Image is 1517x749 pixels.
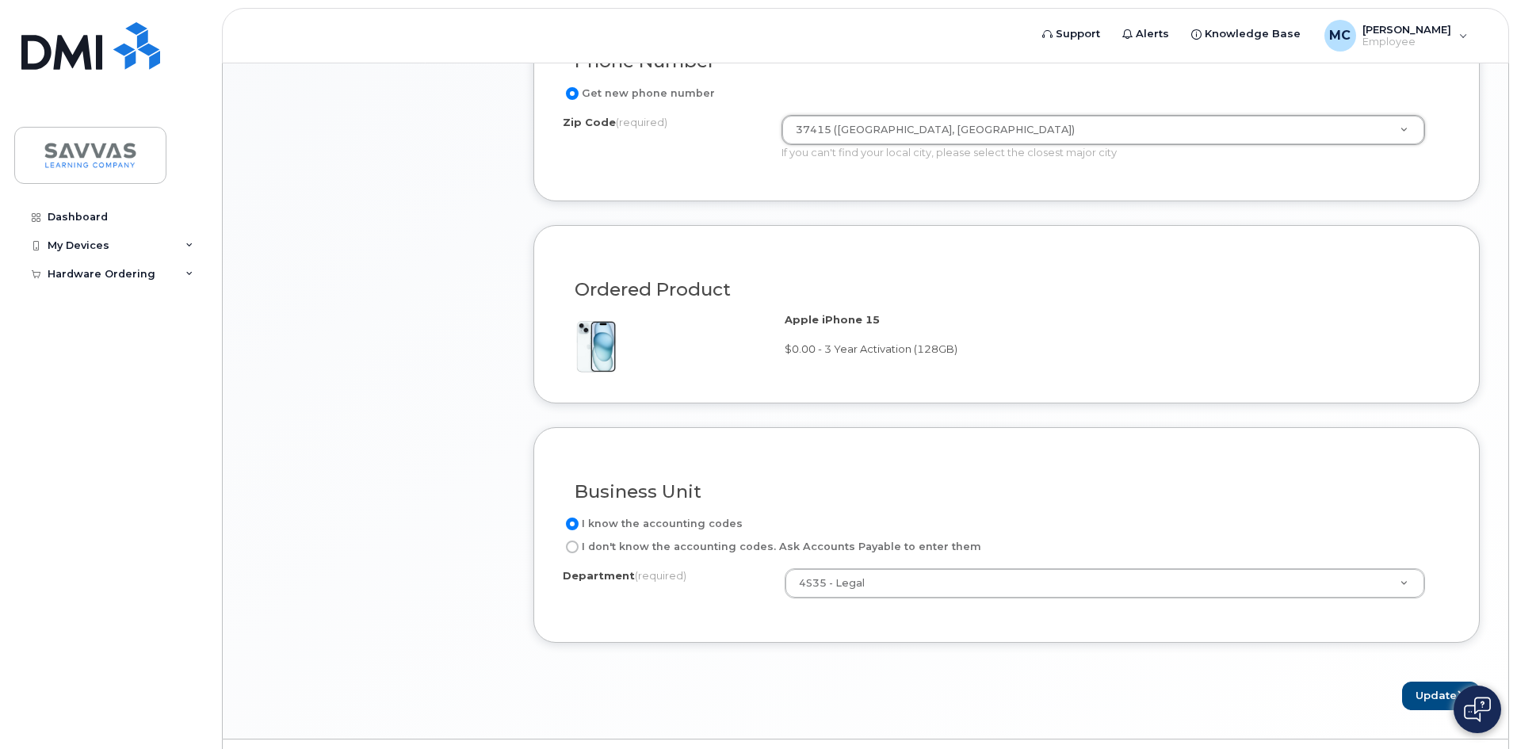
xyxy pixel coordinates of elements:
span: Support [1056,26,1100,42]
a: Knowledge Base [1180,18,1312,50]
img: iPhone_15.png [563,320,618,373]
span: (required) [616,116,667,128]
a: 37415 ([GEOGRAPHIC_DATA], [GEOGRAPHIC_DATA]) [782,116,1424,144]
div: If you can't find your local city, please select the closest major city [781,145,1425,160]
label: Zip Code [563,115,667,130]
label: Get new phone number [563,84,715,103]
a: Support [1031,18,1111,50]
a: 4S35 - Legal [785,569,1424,598]
h3: Business Unit [575,482,1439,502]
label: Department [563,568,686,583]
label: I don't know the accounting codes. Ask Accounts Payable to enter them [563,537,981,556]
span: Knowledge Base [1205,26,1301,42]
span: MC [1329,26,1351,45]
input: Get new phone number [566,87,579,100]
h3: Phone Number [575,52,1439,71]
span: $0.00 - 3 Year Activation (128GB) [785,342,957,355]
input: I don't know the accounting codes. Ask Accounts Payable to enter them [566,541,579,553]
input: I know the accounting codes [566,518,579,530]
span: 4S35 - Legal [799,577,865,589]
span: Employee [1362,36,1451,48]
h3: Ordered Product [575,280,1439,300]
a: Alerts [1111,18,1180,50]
div: Meredith Chester [1313,20,1479,52]
img: Open chat [1464,697,1491,722]
label: I know the accounting codes [563,514,743,533]
strong: Apple iPhone 15 [785,313,880,326]
span: Alerts [1136,26,1169,42]
button: Update [1402,682,1480,711]
span: 37415 ([GEOGRAPHIC_DATA], [GEOGRAPHIC_DATA]) [786,123,1075,137]
span: [PERSON_NAME] [1362,23,1451,36]
span: (required) [635,569,686,582]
